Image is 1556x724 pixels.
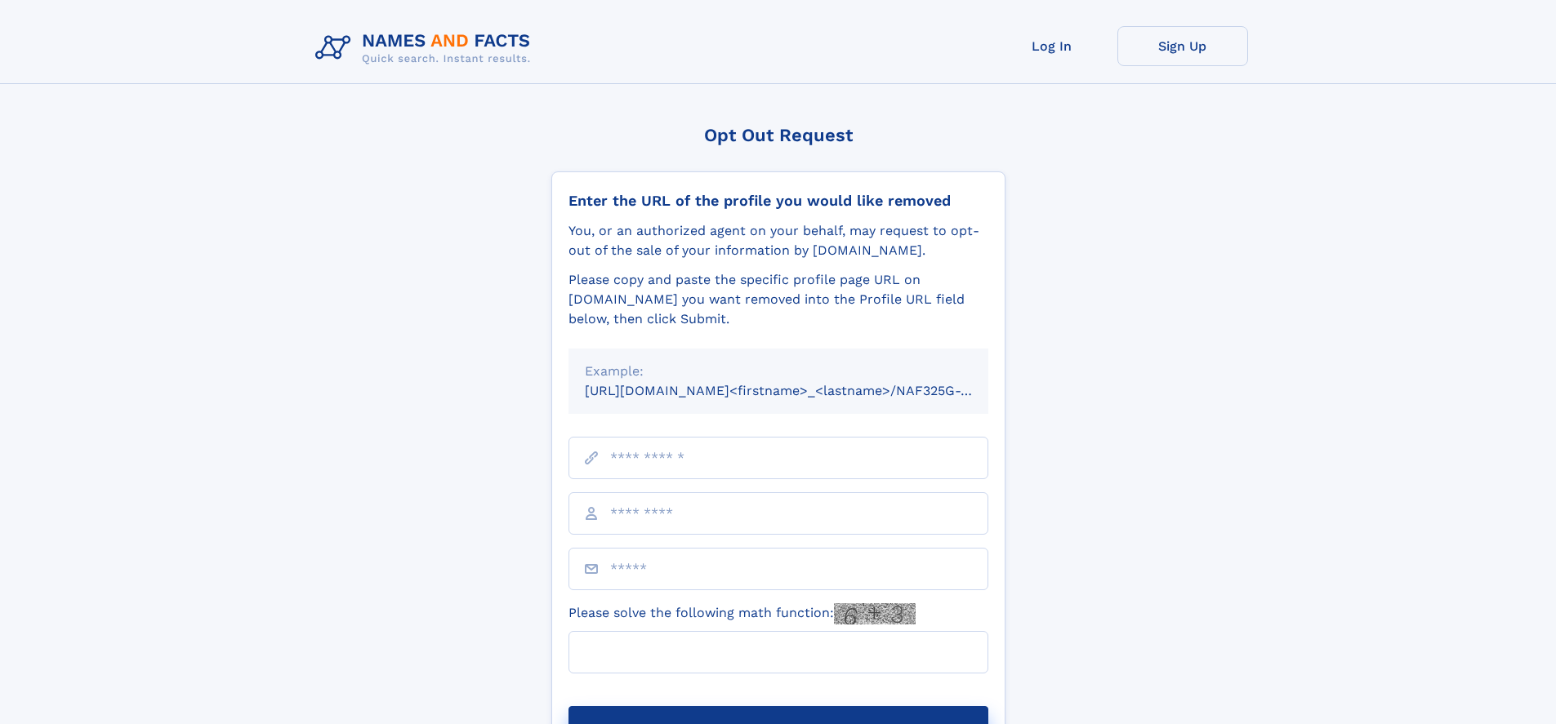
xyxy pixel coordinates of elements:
[551,125,1005,145] div: Opt Out Request
[568,270,988,329] div: Please copy and paste the specific profile page URL on [DOMAIN_NAME] you want removed into the Pr...
[568,221,988,260] div: You, or an authorized agent on your behalf, may request to opt-out of the sale of your informatio...
[309,26,544,70] img: Logo Names and Facts
[568,603,916,624] label: Please solve the following math function:
[585,362,972,381] div: Example:
[585,383,1019,398] small: [URL][DOMAIN_NAME]<firstname>_<lastname>/NAF325G-xxxxxxxx
[1117,26,1248,66] a: Sign Up
[568,192,988,210] div: Enter the URL of the profile you would like removed
[987,26,1117,66] a: Log In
